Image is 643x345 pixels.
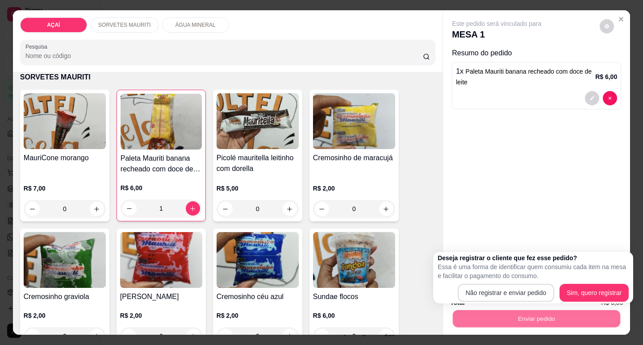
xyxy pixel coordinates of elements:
button: decrease-product-quantity [218,202,233,216]
img: product-image [120,232,202,288]
button: increase-product-quantity [186,201,200,216]
p: Este pedido será vinculado para [452,19,541,28]
button: decrease-product-quantity [603,91,617,105]
h4: Paleta Mauriti banana recheado com doce de leite [121,153,202,175]
button: decrease-product-quantity [315,329,329,343]
p: R$ 5,00 [217,184,299,193]
button: increase-product-quantity [186,329,200,343]
button: increase-product-quantity [90,202,104,216]
p: Resumo do pedido [452,48,621,58]
p: 1 x [456,66,595,87]
button: Close [614,12,628,26]
p: R$ 6,00 [313,311,395,320]
p: MESA 1 [452,28,541,41]
p: R$ 2,00 [217,311,299,320]
h4: Picolé mauritella leitinho com dorella [217,153,299,174]
h4: Sundae flocos [313,291,395,302]
p: SORVETES MAURITI [20,72,435,83]
h4: Cremosinho graviola [24,291,106,302]
button: decrease-product-quantity [218,329,233,343]
button: increase-product-quantity [379,202,393,216]
p: R$ 2,00 [120,311,202,320]
h4: Cremosinho céu azul [217,291,299,302]
p: ÁGUA MINERAL [175,21,216,29]
h4: MauriCone morango [24,153,106,163]
img: product-image [121,94,202,150]
button: increase-product-quantity [90,329,104,343]
strong: Total [450,299,464,306]
p: R$ 7,00 [24,184,106,193]
p: SORVETES MAURITI [98,21,151,29]
h4: [PERSON_NAME] [120,291,202,302]
button: decrease-product-quantity [122,329,136,343]
button: increase-product-quantity [379,329,393,343]
p: AÇAÍ [47,21,60,29]
p: R$ 2,00 [24,311,106,320]
button: Não registrar e enviar pedido [458,284,555,302]
h2: Deseja registrar o cliente que fez esse pedido? [438,254,629,262]
img: product-image [313,232,395,288]
img: product-image [313,93,395,149]
button: decrease-product-quantity [25,202,40,216]
p: R$ 6,00 [595,72,617,81]
p: R$ 2,00 [313,184,395,193]
input: Pesquisa [25,51,423,60]
button: decrease-product-quantity [122,201,137,216]
button: decrease-product-quantity [25,329,40,343]
img: product-image [217,93,299,149]
img: product-image [24,232,106,288]
button: decrease-product-quantity [315,202,329,216]
p: R$ 6,00 [121,183,202,192]
button: decrease-product-quantity [585,91,599,105]
button: increase-product-quantity [283,329,297,343]
h4: Cremosinho de maracujá [313,153,395,163]
button: Enviar pedido [453,310,620,327]
button: Sim, quero registrar [559,284,629,302]
label: Pesquisa [25,43,50,50]
button: increase-product-quantity [283,202,297,216]
img: product-image [24,93,106,149]
button: decrease-product-quantity [600,19,614,33]
span: Paleta Mauriti banana recheado com doce de leite [456,68,592,86]
img: product-image [217,232,299,288]
p: Essa é uma forma de identificar quem consumiu cada item na mesa e facilitar o pagamento do consumo. [438,262,629,280]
